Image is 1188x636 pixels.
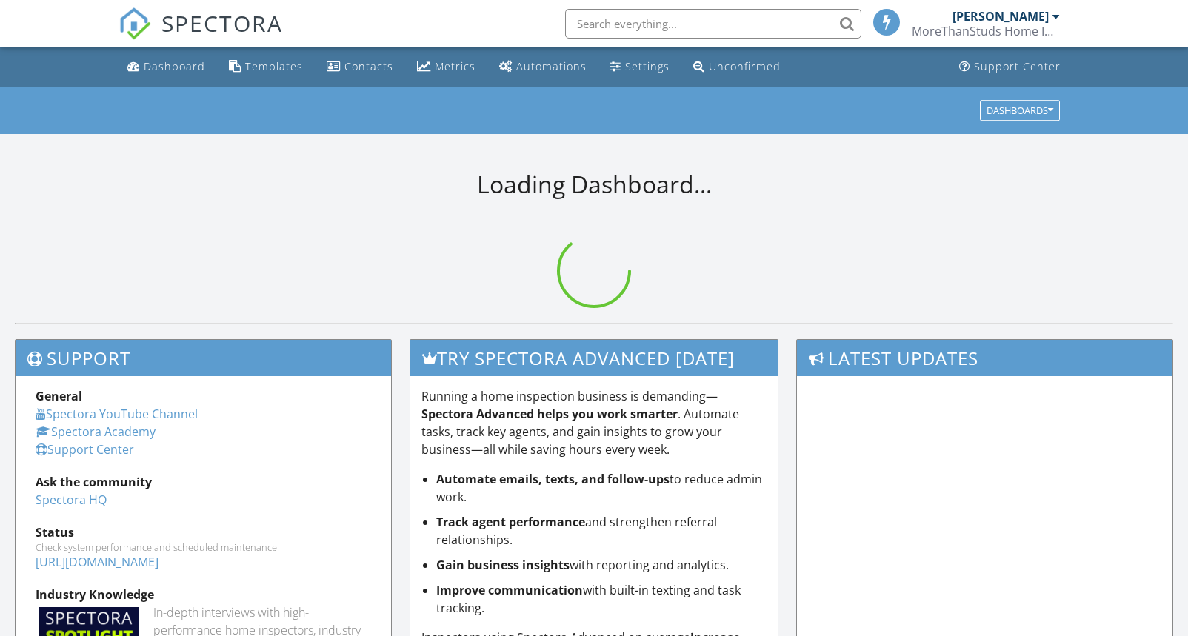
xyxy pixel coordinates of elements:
div: [PERSON_NAME] [952,9,1049,24]
img: The Best Home Inspection Software - Spectora [119,7,151,40]
h3: Latest Updates [797,340,1172,376]
p: Running a home inspection business is demanding— . Automate tasks, track key agents, and gain ins... [421,387,766,458]
a: Spectora Academy [36,424,156,440]
a: Metrics [411,53,481,81]
a: Dashboard [121,53,211,81]
h3: Support [16,340,391,376]
div: Metrics [435,59,475,73]
a: SPECTORA [119,20,283,51]
li: with reporting and analytics. [436,556,766,574]
a: Templates [223,53,309,81]
li: and strengthen referral relationships. [436,513,766,549]
strong: Gain business insights [436,557,570,573]
strong: Track agent performance [436,514,585,530]
a: Spectora HQ [36,492,107,508]
a: Contacts [321,53,399,81]
div: Automations [516,59,587,73]
a: Unconfirmed [687,53,787,81]
input: Search everything... [565,9,861,39]
span: SPECTORA [161,7,283,39]
div: Settings [625,59,670,73]
strong: Improve communication [436,582,583,598]
a: Spectora YouTube Channel [36,406,198,422]
a: Automations (Basic) [493,53,593,81]
div: Dashboards [987,105,1053,116]
li: with built-in texting and task tracking. [436,581,766,617]
div: Support Center [974,59,1061,73]
li: to reduce admin work. [436,470,766,506]
strong: Spectora Advanced helps you work smarter [421,406,678,422]
a: Support Center [953,53,1067,81]
div: Dashboard [144,59,205,73]
div: Templates [245,59,303,73]
div: Industry Knowledge [36,586,371,603]
a: Settings [604,53,675,81]
div: Check system performance and scheduled maintenance. [36,541,371,553]
strong: General [36,388,82,404]
button: Dashboards [980,100,1060,121]
div: Status [36,523,371,541]
h3: Try spectora advanced [DATE] [410,340,777,376]
strong: Automate emails, texts, and follow-ups [436,471,670,487]
a: Support Center [36,441,134,458]
div: MoreThanStuds Home Inspections [912,24,1060,39]
div: Unconfirmed [709,59,781,73]
div: Contacts [344,59,393,73]
a: [URL][DOMAIN_NAME] [36,554,158,570]
div: Ask the community [36,473,371,491]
